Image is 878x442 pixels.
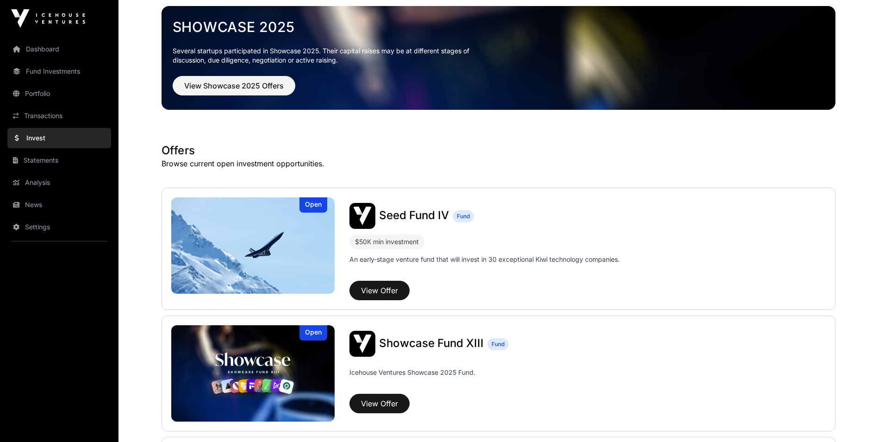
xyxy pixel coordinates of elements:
p: Several startups participated in Showcase 2025. Their capital raises may be at different stages o... [173,46,484,65]
button: View Showcase 2025 Offers [173,76,295,95]
a: Fund Investments [7,61,111,82]
img: Showcase Fund XIII [171,325,335,422]
h1: Offers [162,143,835,158]
a: Portfolio [7,83,111,104]
span: Fund [457,213,470,220]
span: Fund [492,341,504,348]
img: Icehouse Ventures Logo [11,9,85,28]
img: Seed Fund IV [171,197,335,294]
div: Open [299,325,327,341]
a: Seed Fund IVOpen [171,197,335,294]
a: Settings [7,217,111,237]
p: Browse current open investment opportunities. [162,158,835,169]
a: Seed Fund IV [379,210,449,222]
a: Showcase Fund XIII [379,338,484,350]
div: Open [299,197,327,213]
div: $50K min investment [355,236,419,247]
span: View Showcase 2025 Offers [184,80,284,91]
a: Showcase Fund XIIIOpen [171,325,335,422]
a: Dashboard [7,39,111,59]
div: $50K min investment [349,234,424,249]
button: View Offer [349,394,410,413]
button: View Offer [349,281,410,300]
a: Transactions [7,106,111,126]
span: Showcase Fund XIII [379,336,484,350]
img: Seed Fund IV [349,203,375,229]
a: Invest [7,128,111,148]
iframe: Chat Widget [832,398,878,442]
a: Analysis [7,172,111,193]
a: View Showcase 2025 Offers [173,85,295,95]
img: Showcase Fund XIII [349,331,375,357]
a: Statements [7,150,111,170]
a: News [7,195,111,215]
p: An early-stage venture fund that will invest in 30 exceptional Kiwi technology companies. [349,255,620,264]
p: Icehouse Ventures Showcase 2025 Fund. [349,368,475,377]
img: Showcase 2025 [162,6,835,110]
span: Seed Fund IV [379,208,449,222]
a: Showcase 2025 [173,19,824,35]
